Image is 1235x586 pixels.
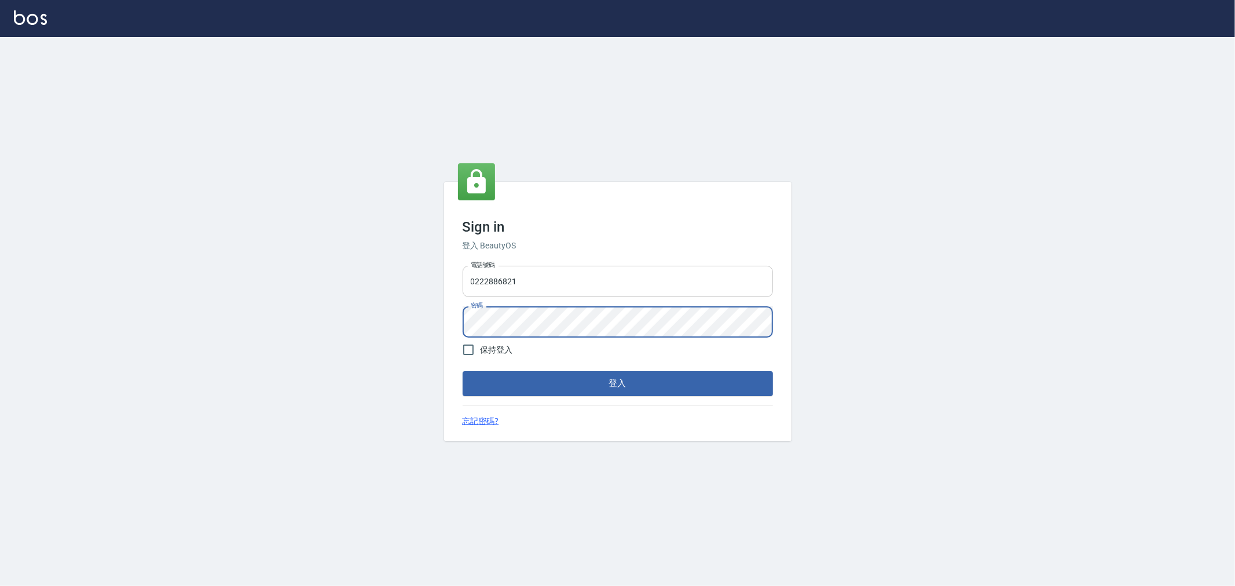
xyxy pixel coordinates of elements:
[14,10,47,25] img: Logo
[463,240,773,252] h6: 登入 BeautyOS
[463,415,499,427] a: 忘記密碼?
[463,371,773,395] button: 登入
[471,301,483,310] label: 密碼
[471,261,495,269] label: 電話號碼
[481,344,513,356] span: 保持登入
[463,219,773,235] h3: Sign in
